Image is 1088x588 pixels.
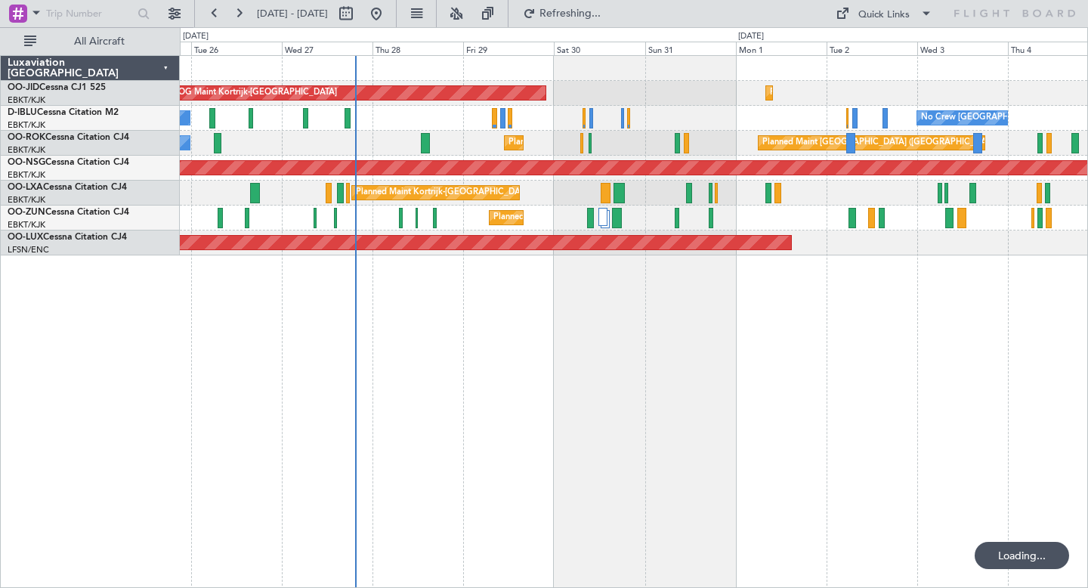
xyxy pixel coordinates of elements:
div: Planned Maint Kortrijk-[GEOGRAPHIC_DATA] [508,132,685,154]
span: [DATE] - [DATE] [257,7,328,20]
div: [DATE] [183,30,209,43]
a: EBKT/KJK [8,144,45,156]
a: OO-LUXCessna Citation CJ4 [8,233,127,242]
div: Tue 26 [191,42,282,55]
span: OO-JID [8,83,39,92]
div: Wed 3 [917,42,1008,55]
a: OO-NSGCessna Citation CJ4 [8,158,129,167]
a: LFSN/ENC [8,244,49,255]
div: Tue 2 [827,42,917,55]
div: Planned Maint Kortrijk-[GEOGRAPHIC_DATA] [493,206,669,229]
div: Thu 28 [372,42,463,55]
div: Planned Maint [GEOGRAPHIC_DATA] ([GEOGRAPHIC_DATA]) [762,132,1000,154]
a: EBKT/KJK [8,119,45,131]
input: Trip Number [46,2,133,25]
a: EBKT/KJK [8,219,45,231]
a: EBKT/KJK [8,194,45,206]
a: OO-ROKCessna Citation CJ4 [8,133,129,142]
a: D-IBLUCessna Citation M2 [8,108,119,117]
div: Wed 27 [282,42,372,55]
a: OO-LXACessna Citation CJ4 [8,183,127,192]
div: Planned Maint Kortrijk-[GEOGRAPHIC_DATA] [770,82,946,104]
div: Fri 29 [463,42,554,55]
button: Refreshing... [516,2,607,26]
button: All Aircraft [17,29,164,54]
div: Mon 1 [736,42,827,55]
span: OO-LUX [8,233,43,242]
div: Planned Maint Kortrijk-[GEOGRAPHIC_DATA] [356,181,532,204]
div: AOG Maint Kortrijk-[GEOGRAPHIC_DATA] [172,82,337,104]
div: Sun 31 [645,42,736,55]
span: D-IBLU [8,108,37,117]
div: Loading... [975,542,1069,569]
a: OO-ZUNCessna Citation CJ4 [8,208,129,217]
button: Quick Links [828,2,940,26]
a: OO-JIDCessna CJ1 525 [8,83,106,92]
span: OO-NSG [8,158,45,167]
div: Quick Links [858,8,910,23]
span: OO-ZUN [8,208,45,217]
span: Refreshing... [539,8,602,19]
div: [DATE] [738,30,764,43]
div: Sat 30 [554,42,644,55]
span: All Aircraft [39,36,159,47]
a: EBKT/KJK [8,169,45,181]
span: OO-LXA [8,183,43,192]
span: OO-ROK [8,133,45,142]
a: EBKT/KJK [8,94,45,106]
